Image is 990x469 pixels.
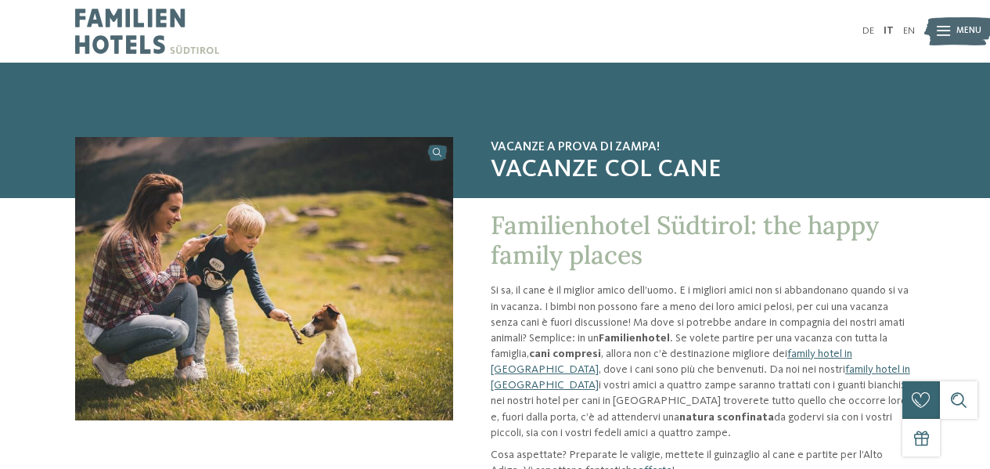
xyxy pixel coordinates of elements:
[884,26,894,36] a: IT
[75,137,453,420] img: Familienhotel: hotel per cani in Alto Adige
[956,25,981,38] span: Menu
[862,26,874,36] a: DE
[491,283,915,441] p: Si sa, il cane è il miglior amico dell’uomo. E i migliori amici non si abbandonano quando si va i...
[679,412,774,423] strong: natura sconfinata
[491,140,915,155] span: Vacanze a prova di zampa!
[903,26,915,36] a: EN
[599,333,670,344] strong: Familienhotel
[491,209,879,271] span: Familienhotel Südtirol: the happy family places
[491,155,915,185] span: Vacanze col cane
[529,348,601,359] strong: cani compresi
